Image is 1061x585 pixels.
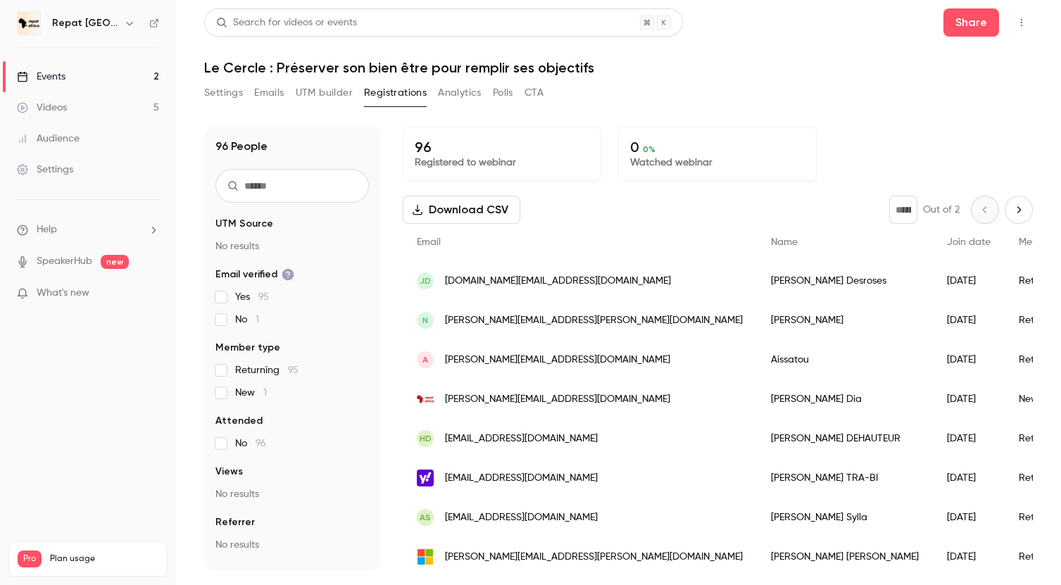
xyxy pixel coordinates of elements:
[415,139,589,156] p: 96
[215,538,369,552] p: No results
[364,82,427,104] button: Registrations
[933,301,1005,340] div: [DATE]
[235,313,259,327] span: No
[215,465,243,479] span: Views
[445,471,598,486] span: [EMAIL_ADDRESS][DOMAIN_NAME]
[17,222,159,237] li: help-dropdown-opener
[215,217,273,231] span: UTM Source
[757,498,933,537] div: [PERSON_NAME] Sylla
[215,268,294,282] span: Email verified
[947,237,991,247] span: Join date
[757,340,933,379] div: Aissatou
[933,261,1005,301] div: [DATE]
[101,255,129,269] span: new
[757,458,933,498] div: [PERSON_NAME] TRA-BI
[37,254,92,269] a: SpeakerHub
[37,286,89,301] span: What's new
[216,15,357,30] div: Search for videos or events
[757,379,933,419] div: [PERSON_NAME] Dia
[204,59,1033,76] h1: Le Cercle : Préserver son bien être pour remplir ses objectifs
[933,340,1005,379] div: [DATE]
[235,290,269,304] span: Yes
[757,301,933,340] div: [PERSON_NAME]
[17,70,65,84] div: Events
[215,239,369,253] p: No results
[296,82,353,104] button: UTM builder
[445,274,671,289] span: [DOMAIN_NAME][EMAIL_ADDRESS][DOMAIN_NAME]
[933,419,1005,458] div: [DATE]
[445,550,743,565] span: [PERSON_NAME][EMAIL_ADDRESS][PERSON_NAME][DOMAIN_NAME]
[757,261,933,301] div: [PERSON_NAME] Desroses
[1005,196,1033,224] button: Next page
[417,391,434,408] img: repat.africa
[18,551,42,567] span: Pro
[445,313,743,328] span: [PERSON_NAME][EMAIL_ADDRESS][PERSON_NAME][DOMAIN_NAME]
[420,511,431,524] span: AS
[493,82,513,104] button: Polls
[17,101,67,115] div: Videos
[757,537,933,577] div: [PERSON_NAME] [PERSON_NAME]
[417,470,434,486] img: yahoo.fr
[256,315,259,325] span: 1
[445,353,670,367] span: [PERSON_NAME][EMAIL_ADDRESS][DOMAIN_NAME]
[420,432,432,445] span: HD
[420,275,431,287] span: JD
[630,156,805,170] p: Watched webinar
[525,82,544,104] button: CTA
[933,498,1005,537] div: [DATE]
[422,314,428,327] span: N
[215,217,369,552] section: facet-groups
[256,439,266,448] span: 96
[445,510,598,525] span: [EMAIL_ADDRESS][DOMAIN_NAME]
[18,12,40,34] img: Repat Africa
[254,82,284,104] button: Emails
[771,237,798,247] span: Name
[204,82,243,104] button: Settings
[258,292,269,302] span: 95
[235,386,267,400] span: New
[215,341,280,355] span: Member type
[757,419,933,458] div: [PERSON_NAME] DEHAUTEUR
[215,487,369,501] p: No results
[215,138,268,155] h1: 96 People
[215,414,263,428] span: Attended
[235,363,299,377] span: Returning
[933,537,1005,577] div: [DATE]
[943,8,999,37] button: Share
[643,144,655,154] span: 0 %
[50,553,158,565] span: Plan usage
[37,222,57,237] span: Help
[415,156,589,170] p: Registered to webinar
[417,548,434,565] img: hotmail.no
[142,287,159,300] iframe: Noticeable Trigger
[445,432,598,446] span: [EMAIL_ADDRESS][DOMAIN_NAME]
[17,163,73,177] div: Settings
[438,82,482,104] button: Analytics
[417,237,441,247] span: Email
[288,365,299,375] span: 95
[933,458,1005,498] div: [DATE]
[403,196,520,224] button: Download CSV
[923,203,960,217] p: Out of 2
[630,139,805,156] p: 0
[422,353,428,366] span: A
[215,515,255,529] span: Referrer
[52,16,118,30] h6: Repat [GEOGRAPHIC_DATA]
[933,379,1005,419] div: [DATE]
[445,392,670,407] span: [PERSON_NAME][EMAIL_ADDRESS][DOMAIN_NAME]
[263,388,267,398] span: 1
[17,132,80,146] div: Audience
[235,436,266,451] span: No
